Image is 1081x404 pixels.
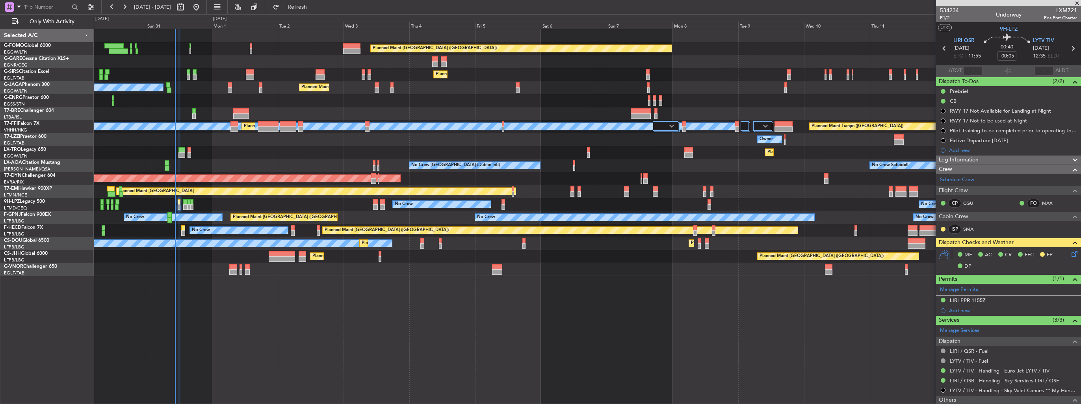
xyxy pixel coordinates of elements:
span: T7-LZZI [4,134,20,139]
div: Planned Maint [GEOGRAPHIC_DATA] ([GEOGRAPHIC_DATA]) [362,237,486,249]
div: Planned Maint [GEOGRAPHIC_DATA] ([GEOGRAPHIC_DATA]) [760,250,884,262]
button: Only With Activity [9,15,85,28]
span: LX-TRO [4,147,21,152]
span: 12:35 [1033,52,1046,60]
span: ALDT [1055,67,1068,75]
button: UTC [938,24,952,31]
div: Planned Maint [GEOGRAPHIC_DATA] ([GEOGRAPHIC_DATA]) [312,250,436,262]
span: FP [1047,251,1053,259]
div: RWY 17 Not Available for Landing at Night [950,107,1051,114]
a: EGGW/LTN [4,88,28,94]
span: AC [985,251,992,259]
a: G-SIRSCitation Excel [4,69,49,74]
div: No Crew Sabadell [872,159,908,171]
a: LYTV / TIV - Handling - Sky Valet Cannes ** My Handling**LFMD / CEQ [950,387,1077,394]
div: Add new [949,307,1077,314]
span: 00:40 [1001,43,1013,51]
span: T7-EMI [4,186,19,191]
div: Planned Maint [GEOGRAPHIC_DATA] [119,185,194,197]
div: Planned Maint [GEOGRAPHIC_DATA] ([GEOGRAPHIC_DATA]) [325,224,449,236]
span: Dispatch To-Dos [939,77,979,86]
a: LFPB/LBG [4,244,24,250]
div: Sun 7 [607,22,672,29]
div: Thu 11 [870,22,936,29]
span: Dispatch [939,337,960,346]
div: Tue 9 [738,22,804,29]
div: Sat 6 [541,22,607,29]
a: T7-BREChallenger 604 [4,108,54,113]
div: Fri 12 [936,22,1001,29]
a: LYTV / TIV - Handling - Euro Jet LYTV / TIV [950,367,1049,374]
a: LFPB/LBG [4,231,24,237]
img: arrow-gray.svg [763,124,768,128]
div: Fri 5 [475,22,541,29]
a: EGNR/CEG [4,62,28,68]
a: CGU [963,200,981,207]
a: EGLF/FAB [4,140,24,146]
a: EGSS/STN [4,101,25,107]
a: EGGW/LTN [4,49,28,55]
a: T7-EMIHawker 900XP [4,186,52,191]
span: T7-BRE [4,108,20,113]
span: Flight Crew [939,186,968,195]
span: (1/1) [1053,274,1064,283]
span: CR [1005,251,1012,259]
a: Manage Services [940,327,979,335]
a: LIRI / QSR - Handling - Sky Services LIRI / QSE [950,377,1059,384]
a: T7-LZZIPraetor 600 [4,134,46,139]
div: Owner [760,133,773,145]
a: Schedule Crew [940,176,974,184]
span: Cabin Crew [939,212,968,221]
span: MF [964,251,972,259]
span: G-JAGA [4,82,22,87]
span: DP [964,263,971,271]
div: CB [950,98,957,104]
a: G-JAGAPhenom 300 [4,82,50,87]
span: [DATE] [953,44,970,52]
a: G-FOMOGlobal 6000 [4,43,51,48]
div: LIRI PPR 1155Z [950,297,986,304]
a: 9H-LPZLegacy 500 [4,199,45,204]
span: Leg Information [939,156,979,165]
div: No Crew [192,224,210,236]
span: T7-DYN [4,173,22,178]
a: T7-FFIFalcon 7X [4,121,39,126]
div: Planned Maint Dusseldorf [767,146,819,158]
span: G-FOMO [4,43,24,48]
span: CS-JHH [4,251,21,256]
span: Pos Pref Charter [1044,15,1077,21]
input: Trip Number [24,1,69,13]
div: No Crew [GEOGRAPHIC_DATA] (Dublin Intl) [411,159,500,171]
div: Planned Maint [GEOGRAPHIC_DATA] ([GEOGRAPHIC_DATA]) [233,211,357,223]
a: LYTV / TIV - Fuel [950,358,988,364]
a: EGLF/FAB [4,75,24,81]
div: No Crew [916,211,934,223]
div: Sun 31 [146,22,212,29]
div: Planned Maint [GEOGRAPHIC_DATA] ([GEOGRAPHIC_DATA] Intl) [244,120,375,132]
span: 9H-LPZ [1000,25,1018,33]
a: [PERSON_NAME]/QSA [4,166,50,172]
span: LXM721 [1044,6,1077,15]
a: LFMD/CEQ [4,205,27,211]
a: G-GARECessna Citation XLS+ [4,56,69,61]
div: No Crew [126,211,144,223]
div: Planned Maint [GEOGRAPHIC_DATA] ([GEOGRAPHIC_DATA]) [691,237,815,249]
span: F-HECD [4,225,21,230]
div: ISP [948,225,961,234]
div: Planned Maint [GEOGRAPHIC_DATA] ([GEOGRAPHIC_DATA]) [301,82,425,93]
div: [DATE] [95,16,109,22]
a: LX-AOACitation Mustang [4,160,60,165]
span: G-VNOR [4,264,23,269]
div: Underway [996,11,1022,19]
div: Mon 8 [672,22,738,29]
span: 11:55 [968,52,981,60]
span: G-SIRS [4,69,19,74]
div: Planned Maint [GEOGRAPHIC_DATA] ([GEOGRAPHIC_DATA]) [436,69,560,80]
a: T7-DYNChallenger 604 [4,173,56,178]
span: G-ENRG [4,95,22,100]
span: ETOT [953,52,966,60]
span: Services [939,316,959,325]
span: ATOT [949,67,962,75]
a: LX-TROLegacy 650 [4,147,46,152]
div: CP [948,199,961,208]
